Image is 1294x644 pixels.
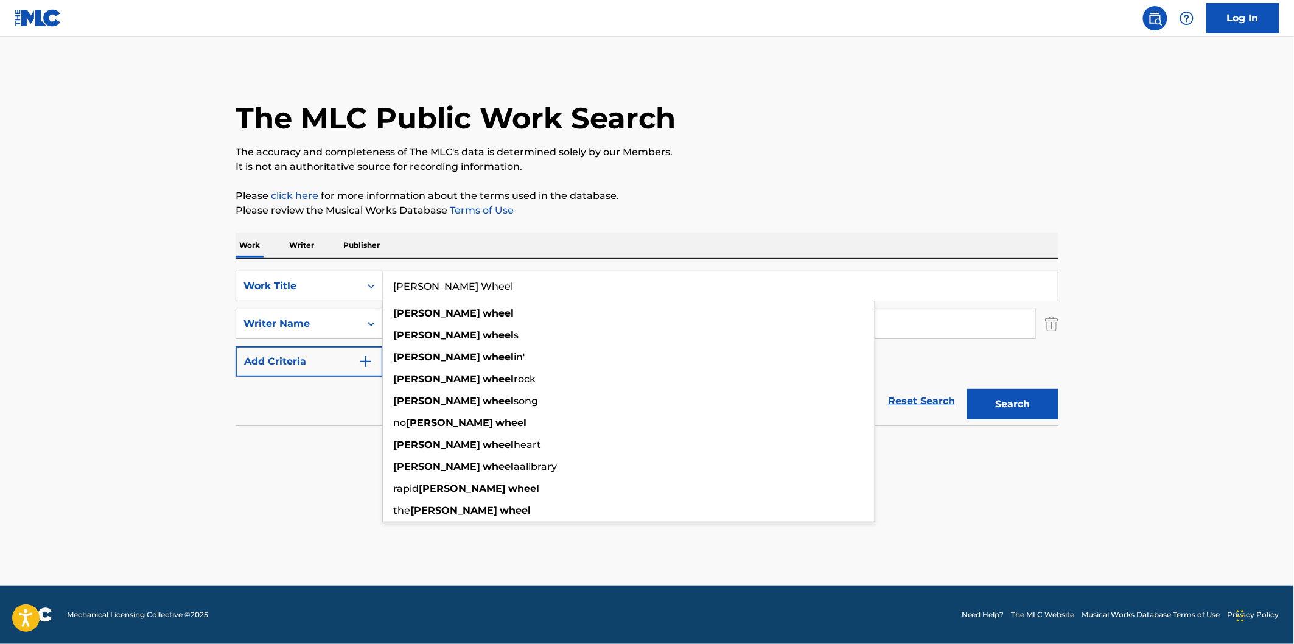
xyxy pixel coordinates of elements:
[1228,609,1279,620] a: Privacy Policy
[393,307,480,319] strong: [PERSON_NAME]
[483,373,514,385] strong: wheel
[285,233,318,258] p: Writer
[393,351,480,363] strong: [PERSON_NAME]
[15,607,52,622] img: logo
[967,389,1058,419] button: Search
[393,439,480,450] strong: [PERSON_NAME]
[236,233,264,258] p: Work
[1082,609,1220,620] a: Musical Works Database Terms of Use
[1045,309,1058,339] img: Delete Criterion
[340,233,383,258] p: Publisher
[15,9,61,27] img: MLC Logo
[483,395,514,407] strong: wheel
[419,483,506,494] strong: [PERSON_NAME]
[393,505,410,516] span: the
[271,190,318,201] a: click here
[447,205,514,216] a: Terms of Use
[514,395,538,407] span: song
[1237,598,1244,634] div: Drag
[358,354,373,369] img: 9d2ae6d4665cec9f34b9.svg
[483,329,514,341] strong: wheel
[882,388,961,415] a: Reset Search
[236,189,1058,203] p: Please for more information about the terms used in the database.
[243,279,353,293] div: Work Title
[236,100,676,136] h1: The MLC Public Work Search
[236,203,1058,218] p: Please review the Musical Works Database
[393,461,480,472] strong: [PERSON_NAME]
[236,271,1058,425] form: Search Form
[1012,609,1075,620] a: The MLC Website
[483,439,514,450] strong: wheel
[514,329,519,341] span: s
[67,609,208,620] span: Mechanical Licensing Collective © 2025
[514,351,525,363] span: in'
[1206,3,1279,33] a: Log In
[514,439,541,450] span: heart
[236,346,383,377] button: Add Criteria
[500,505,531,516] strong: wheel
[393,395,480,407] strong: [PERSON_NAME]
[483,351,514,363] strong: wheel
[243,317,353,331] div: Writer Name
[393,483,419,494] span: rapid
[410,505,497,516] strong: [PERSON_NAME]
[495,417,526,429] strong: wheel
[1143,6,1167,30] a: Public Search
[393,329,480,341] strong: [PERSON_NAME]
[1233,586,1294,644] iframe: Chat Widget
[236,145,1058,159] p: The accuracy and completeness of The MLC's data is determined solely by our Members.
[514,373,536,385] span: rock
[514,461,557,472] span: aalibrary
[236,159,1058,174] p: It is not an authoritative source for recording information.
[1148,11,1163,26] img: search
[962,609,1004,620] a: Need Help?
[393,417,406,429] span: no
[1180,11,1194,26] img: help
[406,417,493,429] strong: [PERSON_NAME]
[483,461,514,472] strong: wheel
[508,483,539,494] strong: wheel
[393,373,480,385] strong: [PERSON_NAME]
[483,307,514,319] strong: wheel
[1175,6,1199,30] div: Help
